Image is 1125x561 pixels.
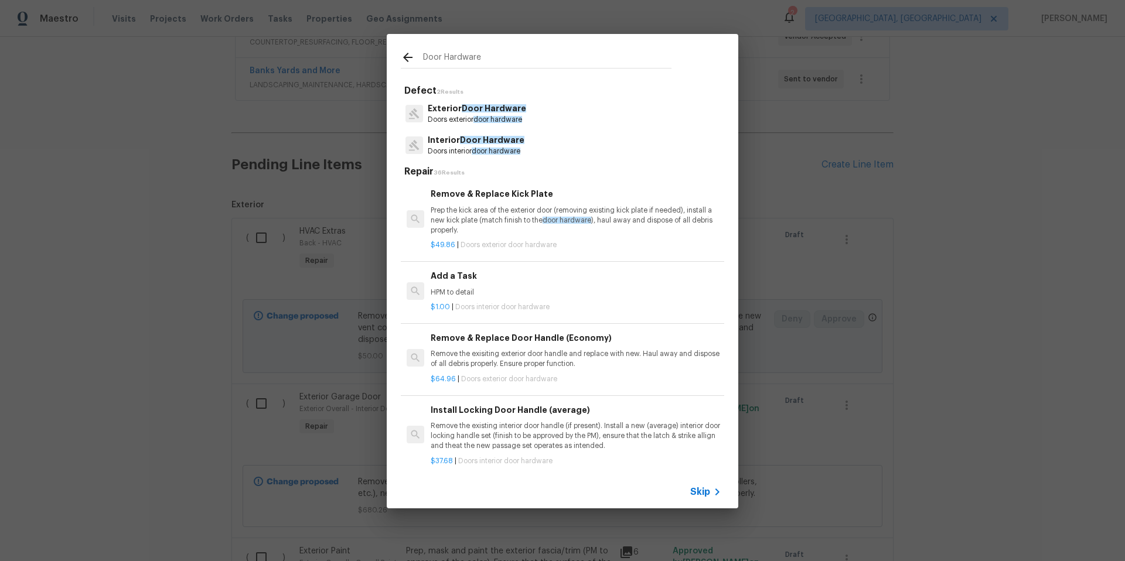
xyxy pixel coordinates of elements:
[431,457,453,464] span: $37.68
[431,288,721,297] p: HPM to detail
[455,303,550,310] span: Doors interior door hardware
[431,374,721,384] p: |
[431,403,721,416] h6: Install Locking Door Handle (average)
[434,170,465,176] span: 36 Results
[473,116,522,123] span: door hardware
[431,421,721,451] p: Remove the existing interior door handle (if present). Install a new (average) interior door lock...
[428,146,524,156] p: Doors interior
[404,85,724,97] h5: Defect
[431,206,721,235] p: Prep the kick area of the exterior door (removing existing kick plate if needed), install a new k...
[431,375,456,382] span: $64.96
[431,331,721,344] h6: Remove & Replace Door Handle (Economy)
[431,349,721,369] p: Remove the exisiting exterior door handle and replace with new. Haul away and dispose of all debr...
[431,241,455,248] span: $49.86
[437,89,463,95] span: 2 Results
[431,303,450,310] span: $1.00
[472,148,520,155] span: door hardware
[690,486,710,498] span: Skip
[431,240,721,250] p: |
[404,166,724,178] h5: Repair
[428,102,526,115] p: Exterior
[460,136,524,144] span: Door Hardware
[428,134,524,146] p: Interior
[543,217,591,224] span: door hardware
[462,104,526,112] span: Door Hardware
[431,302,721,312] p: |
[431,187,721,200] h6: Remove & Replace Kick Plate
[461,241,557,248] span: Doors exterior door hardware
[428,115,526,125] p: Doors exterior
[431,269,721,282] h6: Add a Task
[431,456,721,466] p: |
[423,50,671,68] input: Search issues or repairs
[458,457,553,464] span: Doors interior door hardware
[461,375,557,382] span: Doors exterior door hardware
